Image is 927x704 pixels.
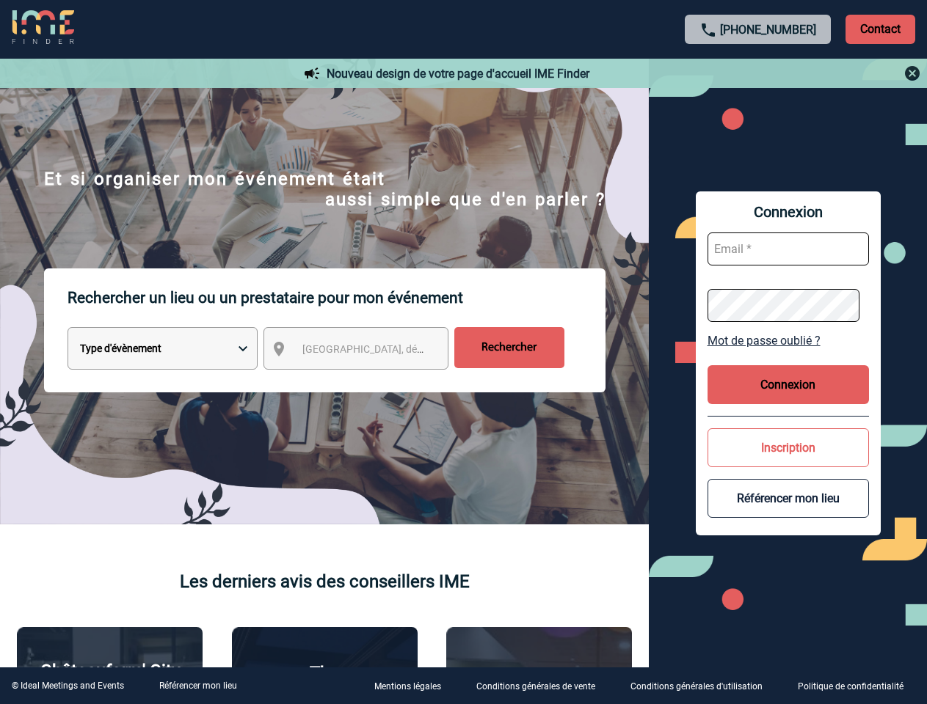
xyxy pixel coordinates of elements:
p: The [GEOGRAPHIC_DATA] [240,663,410,704]
a: Mentions légales [363,679,465,693]
p: Politique de confidentialité [798,682,904,692]
p: Conditions générales de vente [476,682,595,692]
div: © Ideal Meetings and Events [12,681,124,691]
p: Mentions légales [374,682,441,692]
a: Conditions générales de vente [465,679,619,693]
button: Inscription [708,428,869,467]
a: Référencer mon lieu [159,681,237,691]
a: Politique de confidentialité [786,679,927,693]
span: [GEOGRAPHIC_DATA], département, région... [302,343,506,355]
img: call-24-px.png [699,21,717,39]
a: Conditions générales d'utilisation [619,679,786,693]
span: Connexion [708,203,869,221]
input: Rechercher [454,327,564,368]
a: [PHONE_NUMBER] [720,23,816,37]
button: Connexion [708,365,869,404]
a: Mot de passe oublié ? [708,334,869,348]
p: Conditions générales d'utilisation [630,682,763,692]
p: Châteauform' City [GEOGRAPHIC_DATA] [25,661,195,702]
input: Email * [708,232,869,265]
p: Contact [846,15,915,44]
button: Référencer mon lieu [708,479,869,518]
p: Rechercher un lieu ou un prestataire pour mon événement [68,268,606,327]
p: Agence 2ISD [489,664,589,685]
